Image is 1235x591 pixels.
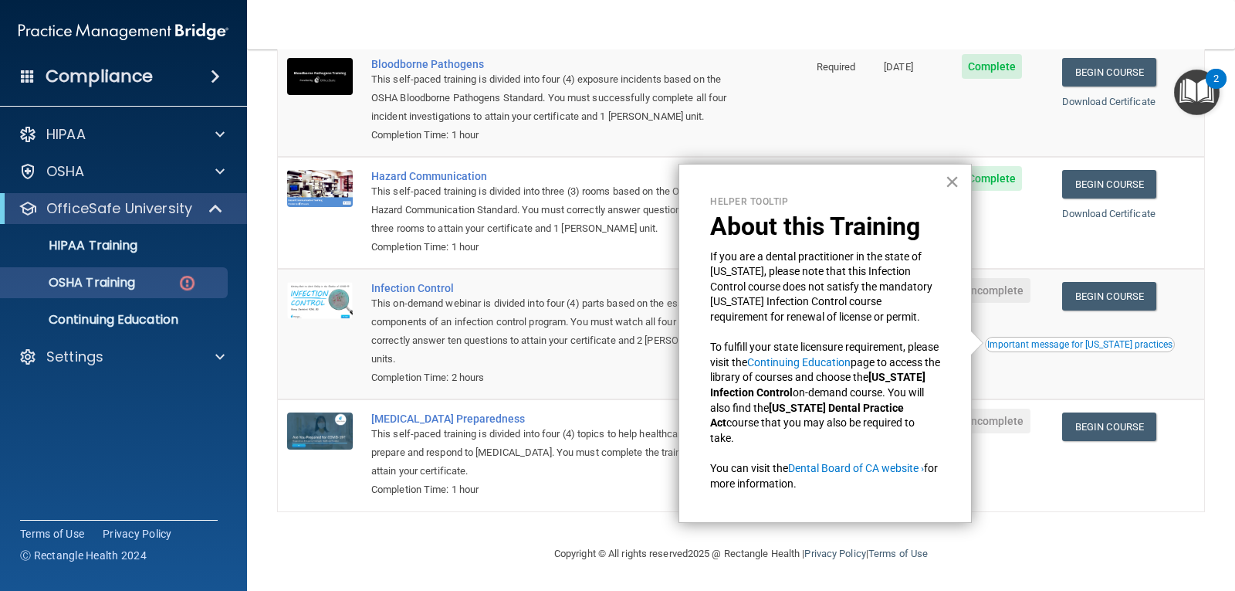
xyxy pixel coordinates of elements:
[1062,170,1156,199] a: Begin Course
[10,312,221,328] p: Continuing Education
[962,54,1023,79] span: Complete
[747,356,851,369] a: Continuing Education
[710,250,940,325] p: If you are a dental practitioner in the state of [US_STATE], please note that this Infection Cont...
[46,348,103,366] p: Settings
[868,548,928,559] a: Terms of Use
[710,416,917,444] span: course that you may also be required to take.
[985,337,1175,352] button: Read this if you are a dental practitioner in the state of CA
[371,238,730,256] div: Completion Time: 1 hour
[884,61,913,73] span: [DATE]
[710,195,940,209] p: Helper Tooltip
[103,526,172,542] a: Privacy Policy
[10,275,135,290] p: OSHA Training
[987,340,1172,349] div: Important message for [US_STATE] practices
[945,169,959,194] button: Close
[1062,96,1155,107] a: Download Certificate
[46,125,86,144] p: HIPAA
[710,402,906,430] strong: [US_STATE] Dental Practice Act
[371,282,730,294] div: Infection Control
[371,70,730,126] div: This self-paced training is divided into four (4) exposure incidents based on the OSHA Bloodborne...
[804,548,865,559] a: Privacy Policy
[968,481,1216,543] iframe: Drift Widget Chat Controller
[46,162,85,181] p: OSHA
[178,273,197,293] img: danger-circle.6113f641.png
[962,278,1030,303] span: Incomplete
[371,58,730,70] div: Bloodborne Pathogens
[371,481,730,499] div: Completion Time: 1 hour
[710,386,926,414] span: on-demand course. You will also find the
[371,425,730,481] div: This self-paced training is divided into four (4) topics to help healthcare providers prepare and...
[710,462,940,490] span: for more information.
[817,61,856,73] span: Required
[10,238,137,253] p: HIPAA Training
[20,526,84,542] a: Terms of Use
[459,529,1023,579] div: Copyright © All rights reserved 2025 @ Rectangle Health | |
[19,16,228,47] img: PMB logo
[1174,70,1220,115] button: Open Resource Center, 2 new notifications
[710,462,788,474] span: You can visit the
[962,166,1023,191] span: Complete
[1062,58,1156,87] a: Begin Course
[371,413,730,425] div: [MEDICAL_DATA] Preparedness
[788,462,924,474] a: Dental Board of CA website ›
[46,66,153,87] h4: Compliance
[962,409,1030,433] span: Incomplete
[710,212,940,241] p: About this Training
[20,548,147,563] span: Ⓒ Rectangle Health 2024
[371,182,730,238] div: This self-paced training is divided into three (3) rooms based on the OSHA Hazard Communication S...
[371,294,730,369] div: This on-demand webinar is divided into four (4) parts based on the essential components of an inf...
[371,126,730,144] div: Completion Time: 1 hour
[710,341,941,369] span: To fulfill your state licensure requirement, please visit the
[1062,282,1156,311] a: Begin Course
[46,199,192,218] p: OfficeSafe University
[1062,208,1155,219] a: Download Certificate
[371,170,730,182] div: Hazard Communication
[371,369,730,387] div: Completion Time: 2 hours
[1213,79,1219,99] div: 2
[1062,413,1156,441] a: Begin Course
